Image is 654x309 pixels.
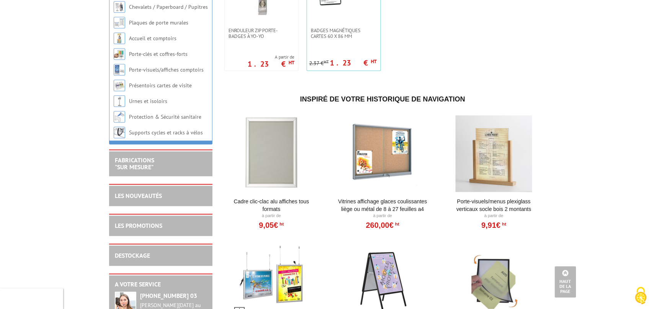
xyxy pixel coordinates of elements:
[114,1,125,13] img: Chevalets / Paperboard / Pupitres
[371,58,377,65] sup: HT
[114,80,125,91] img: Présentoirs cartes de visite
[311,28,377,39] span: Badges magnétiques cartes 60 x 86 mm
[366,223,399,227] a: 260,00€HT
[393,221,399,227] sup: HT
[114,17,125,28] img: Plaques de porte murales
[225,28,298,39] a: Enrouleur Zip porte- badges à Yo-Yo
[631,286,650,305] img: Cookies (fenêtre modale)
[300,95,465,103] span: Inspiré de votre historique de navigation
[335,213,430,219] p: À partir de
[115,281,207,288] h2: A votre service
[140,292,197,299] strong: [PHONE_NUMBER] 03
[627,283,654,309] button: Cookies (fenêtre modale)
[129,3,208,10] a: Chevalets / Paperboard / Pupitres
[129,129,203,136] a: Supports cycles et racks à vélos
[278,221,284,227] sup: HT
[447,198,541,213] a: Porte-Visuels/Menus Plexiglass Verticaux Socle Bois 2 Montants
[114,64,125,75] img: Porte-visuels/affiches comptoirs
[129,51,188,57] a: Porte-clés et coffres-forts
[114,33,125,44] img: Accueil et comptoirs
[248,54,294,60] span: A partir de
[115,252,150,259] a: DESTOCKAGE
[307,28,380,39] a: Badges magnétiques cartes 60 x 86 mm
[324,59,329,64] sup: HT
[129,35,176,42] a: Accueil et comptoirs
[309,60,329,66] p: 2.37 €
[115,192,162,199] a: LES NOUVEAUTÉS
[228,28,294,39] span: Enrouleur Zip porte- badges à Yo-Yo
[259,223,284,227] a: 9,05€HT
[224,213,319,219] p: À partir de
[115,156,154,171] a: FABRICATIONS"Sur Mesure"
[129,19,188,26] a: Plaques de porte murales
[129,66,204,73] a: Porte-visuels/affiches comptoirs
[335,198,430,213] a: Vitrines affichage glaces coulissantes liège ou métal de 8 à 27 feuilles A4
[129,113,201,120] a: Protection & Sécurité sanitaire
[129,82,192,89] a: Présentoirs cartes de visite
[115,222,162,229] a: LES PROMOTIONS
[224,198,319,213] a: Cadre Clic-Clac Alu affiches tous formats
[500,221,506,227] sup: HT
[114,127,125,138] img: Supports cycles et racks à vélos
[248,62,294,66] p: 1.23 €
[330,60,377,65] p: 1.23 €
[447,213,541,219] p: À partir de
[114,48,125,60] img: Porte-clés et coffres-forts
[555,266,576,298] a: Haut de la page
[114,95,125,107] img: Urnes et isoloirs
[289,59,294,66] sup: HT
[114,111,125,123] img: Protection & Sécurité sanitaire
[129,98,167,105] a: Urnes et isoloirs
[481,223,506,227] a: 9,91€HT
